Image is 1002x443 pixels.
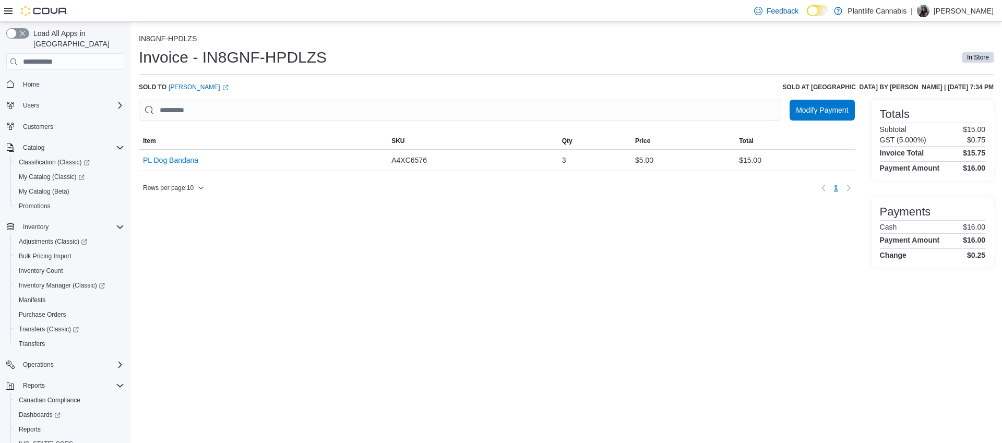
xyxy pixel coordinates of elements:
[23,101,39,110] span: Users
[29,28,124,49] span: Load All Apps in [GEOGRAPHIC_DATA]
[15,200,55,212] a: Promotions
[10,199,128,213] button: Promotions
[19,340,45,348] span: Transfers
[19,173,85,181] span: My Catalog (Classic)
[911,5,913,17] p: |
[19,425,41,434] span: Reports
[15,200,124,212] span: Promotions
[10,184,128,199] button: My Catalog (Beta)
[15,394,85,406] a: Canadian Compliance
[19,99,43,112] button: Users
[2,119,128,134] button: Customers
[10,155,128,170] a: Classification (Classic)
[10,293,128,307] button: Manifests
[19,121,57,133] a: Customers
[19,358,58,371] button: Operations
[15,423,45,436] a: Reports
[2,140,128,155] button: Catalog
[15,185,74,198] a: My Catalog (Beta)
[2,76,128,91] button: Home
[15,265,67,277] a: Inventory Count
[19,379,124,392] span: Reports
[19,281,105,290] span: Inventory Manager (Classic)
[15,250,76,262] a: Bulk Pricing Import
[15,294,124,306] span: Manifests
[15,156,94,169] a: Classification (Classic)
[15,171,124,183] span: My Catalog (Classic)
[848,5,906,17] p: Plantlife Cannabis
[15,323,83,336] a: Transfers (Classic)
[19,310,66,319] span: Purchase Orders
[807,5,829,16] input: Dark Mode
[15,308,70,321] a: Purchase Orders
[15,423,124,436] span: Reports
[2,98,128,113] button: Users
[23,381,45,390] span: Reports
[15,279,124,292] span: Inventory Manager (Classic)
[19,141,49,154] button: Catalog
[15,185,124,198] span: My Catalog (Beta)
[10,278,128,293] a: Inventory Manager (Classic)
[10,408,128,422] a: Dashboards
[2,357,128,372] button: Operations
[10,393,128,408] button: Canadian Compliance
[19,379,49,392] button: Reports
[15,156,124,169] span: Classification (Classic)
[19,411,61,419] span: Dashboards
[10,249,128,264] button: Bulk Pricing Import
[19,120,124,133] span: Customers
[19,358,124,371] span: Operations
[15,294,50,306] a: Manifests
[917,5,929,17] div: Vanessa Brown
[15,338,49,350] a: Transfers
[19,267,63,275] span: Inventory Count
[23,143,44,152] span: Catalog
[19,396,80,404] span: Canadian Compliance
[19,99,124,112] span: Users
[15,323,124,336] span: Transfers (Classic)
[15,409,65,421] a: Dashboards
[15,308,124,321] span: Purchase Orders
[23,223,49,231] span: Inventory
[19,325,79,333] span: Transfers (Classic)
[23,361,54,369] span: Operations
[15,265,124,277] span: Inventory Count
[2,378,128,393] button: Reports
[19,221,53,233] button: Inventory
[750,1,803,21] a: Feedback
[10,337,128,351] button: Transfers
[2,220,128,234] button: Inventory
[15,409,124,421] span: Dashboards
[19,252,71,260] span: Bulk Pricing Import
[15,250,124,262] span: Bulk Pricing Import
[19,221,124,233] span: Inventory
[23,123,53,131] span: Customers
[19,78,44,91] a: Home
[934,5,994,17] p: [PERSON_NAME]
[10,422,128,437] button: Reports
[15,338,124,350] span: Transfers
[23,80,40,89] span: Home
[19,77,124,90] span: Home
[19,296,45,304] span: Manifests
[19,237,87,246] span: Adjustments (Classic)
[767,6,798,16] span: Feedback
[15,235,91,248] a: Adjustments (Classic)
[21,6,68,16] img: Cova
[19,141,124,154] span: Catalog
[19,158,90,166] span: Classification (Classic)
[19,187,69,196] span: My Catalog (Beta)
[19,202,51,210] span: Promotions
[10,170,128,184] a: My Catalog (Classic)
[10,307,128,322] button: Purchase Orders
[10,234,128,249] a: Adjustments (Classic)
[10,322,128,337] a: Transfers (Classic)
[15,394,124,406] span: Canadian Compliance
[15,171,89,183] a: My Catalog (Classic)
[15,279,109,292] a: Inventory Manager (Classic)
[15,235,124,248] span: Adjustments (Classic)
[10,264,128,278] button: Inventory Count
